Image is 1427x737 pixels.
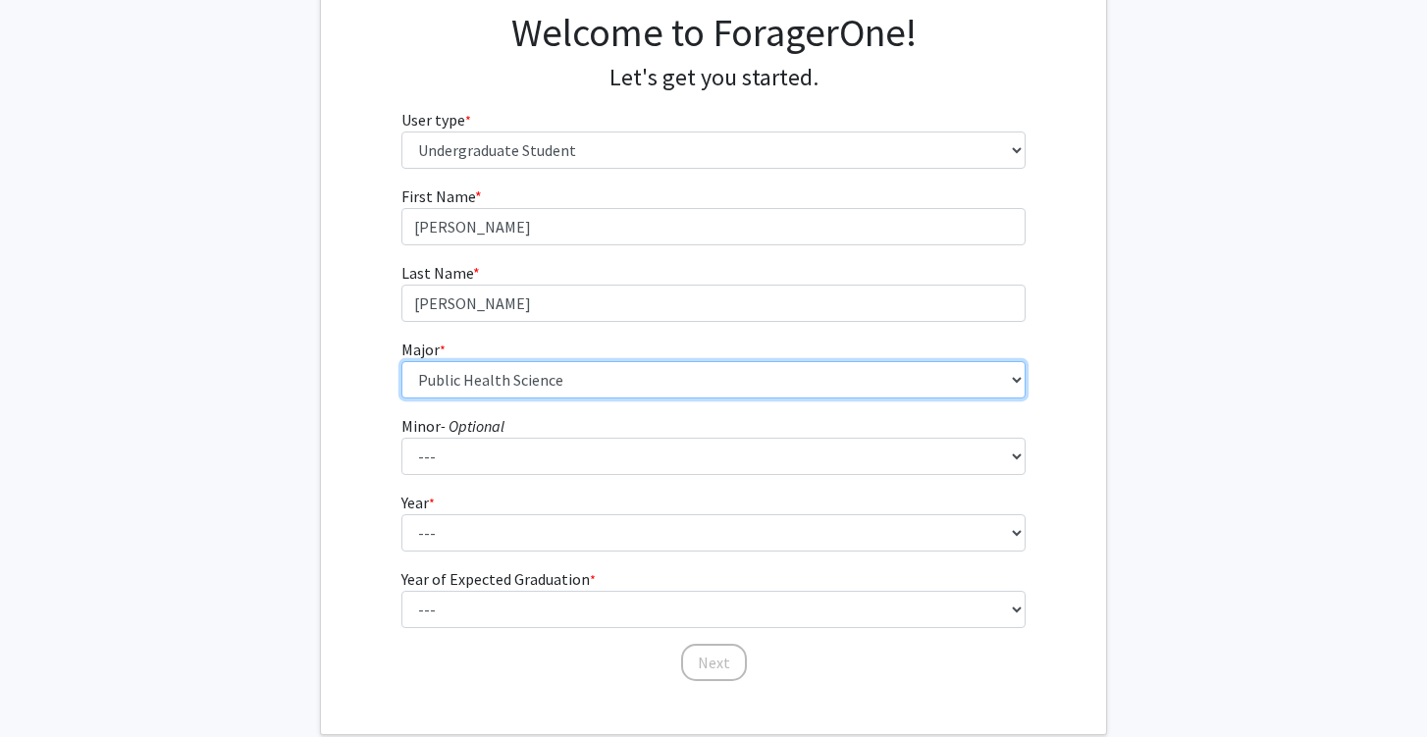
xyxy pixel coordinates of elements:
h4: Let's get you started. [401,64,1027,92]
iframe: Chat [15,649,83,722]
h1: Welcome to ForagerOne! [401,9,1027,56]
label: Year of Expected Graduation [401,567,596,591]
label: Year [401,491,435,514]
label: Major [401,338,446,361]
span: Last Name [401,263,473,283]
i: - Optional [441,416,504,436]
span: First Name [401,186,475,206]
label: Minor [401,414,504,438]
label: User type [401,108,471,132]
button: Next [681,644,747,681]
